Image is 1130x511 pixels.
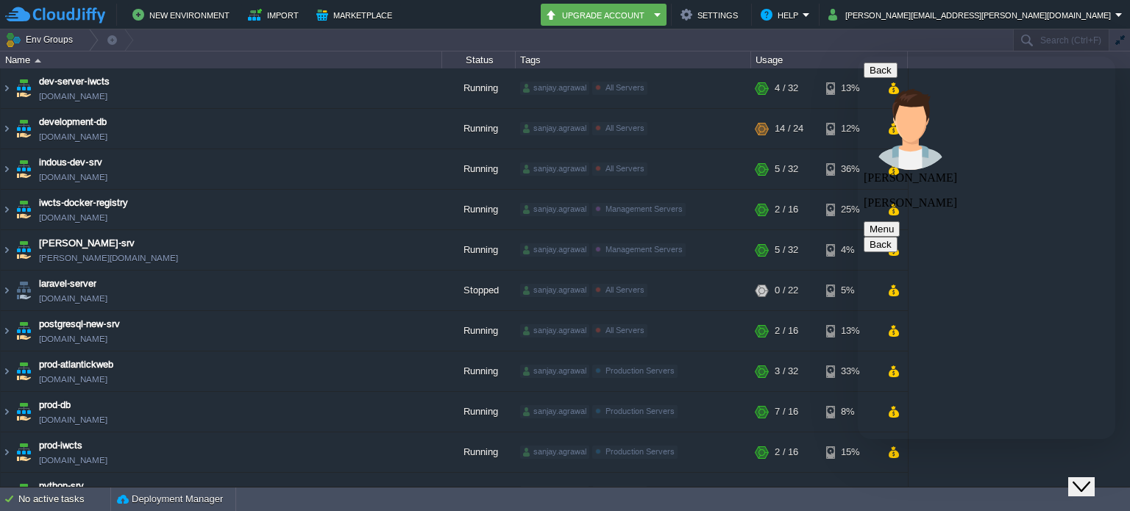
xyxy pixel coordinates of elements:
[605,366,675,375] span: Production Servers
[13,190,34,229] img: AMDAwAAAACH5BAEAAAAALAAAAAABAAEAAAICRAEAOw==
[826,230,874,270] div: 4%
[775,68,798,108] div: 4 / 32
[520,405,589,418] div: sanjay.agrawal
[520,243,589,257] div: sanjay.agrawal
[39,236,135,251] a: [PERSON_NAME]-srv
[248,6,303,24] button: Import
[605,447,675,456] span: Production Servers
[520,82,589,95] div: sanjay.agrawal
[39,357,113,372] a: prod-atlantickweb
[13,230,34,270] img: AMDAwAAAACH5BAEAAAAALAAAAAABAAEAAAICRAEAOw==
[516,51,750,68] div: Tags
[775,351,798,391] div: 3 / 32
[39,196,128,210] a: iwcts-docker-registry
[826,68,874,108] div: 13%
[1,109,13,149] img: AMDAwAAAACH5BAEAAAAALAAAAAABAAEAAAICRAEAOw==
[1068,452,1115,496] iframe: chat widget
[39,276,96,291] a: laravel-server
[605,285,644,294] span: All Servers
[1,351,13,391] img: AMDAwAAAACH5BAEAAAAALAAAAAABAAEAAAICRAEAOw==
[828,6,1115,24] button: [PERSON_NAME][EMAIL_ADDRESS][PERSON_NAME][DOMAIN_NAME]
[39,372,107,387] a: [DOMAIN_NAME]
[13,109,34,149] img: AMDAwAAAACH5BAEAAAAALAAAAAABAAEAAAICRAEAOw==
[681,6,742,24] button: Settings
[13,271,34,310] img: AMDAwAAAACH5BAEAAAAALAAAAAABAAEAAAICRAEAOw==
[5,6,105,24] img: CloudJiffy
[13,351,34,391] img: AMDAwAAAACH5BAEAAAAALAAAAAABAAEAAAICRAEAOw==
[520,284,589,297] div: sanjay.agrawal
[605,164,644,173] span: All Servers
[605,326,644,335] span: All Servers
[605,83,644,92] span: All Servers
[13,149,34,189] img: AMDAwAAAACH5BAEAAAAALAAAAAABAAEAAAICRAEAOw==
[752,51,907,68] div: Usage
[442,68,516,108] div: Running
[520,446,589,459] div: sanjay.agrawal
[442,311,516,351] div: Running
[39,438,82,453] a: prod-iwcts
[605,204,683,213] span: Management Servers
[1,230,13,270] img: AMDAwAAAACH5BAEAAAAALAAAAAABAAEAAAICRAEAOw==
[39,155,102,170] a: indous-dev-srv
[775,190,798,229] div: 2 / 16
[39,251,178,265] a: [PERSON_NAME][DOMAIN_NAME]
[442,190,516,229] div: Running
[520,203,589,216] div: sanjay.agrawal
[826,271,874,310] div: 5%
[39,332,107,346] span: [DOMAIN_NAME]
[442,109,516,149] div: Running
[13,311,34,351] img: AMDAwAAAACH5BAEAAAAALAAAAAABAAEAAAICRAEAOw==
[13,68,34,108] img: AMDAwAAAACH5BAEAAAAALAAAAAABAAEAAAICRAEAOw==
[35,59,41,62] img: AMDAwAAAACH5BAEAAAAALAAAAAABAAEAAAICRAEAOw==
[775,432,798,472] div: 2 / 16
[775,271,798,310] div: 0 / 22
[18,487,110,511] div: No active tasks
[1,68,13,108] img: AMDAwAAAACH5BAEAAAAALAAAAAABAAEAAAICRAEAOw==
[442,351,516,391] div: Running
[442,271,516,310] div: Stopped
[1,311,13,351] img: AMDAwAAAACH5BAEAAAAALAAAAAABAAEAAAICRAEAOw==
[13,432,34,472] img: AMDAwAAAACH5BAEAAAAALAAAAAABAAEAAAICRAEAOw==
[605,407,675,415] span: Production Servers
[442,149,516,189] div: Running
[39,89,107,104] a: [DOMAIN_NAME]
[1,51,441,68] div: Name
[826,109,874,149] div: 12%
[443,51,515,68] div: Status
[858,57,1115,439] iframe: chat widget
[132,6,234,24] button: New Environment
[316,6,397,24] button: Marketplace
[39,317,120,332] a: postgresql-new-srv
[442,432,516,472] div: Running
[520,365,589,378] div: sanjay.agrawal
[520,162,589,176] div: sanjay.agrawal
[39,115,107,129] a: development-db
[39,398,71,412] a: prod-db
[1,432,13,472] img: AMDAwAAAACH5BAEAAAAALAAAAAABAAEAAAICRAEAOw==
[442,392,516,432] div: Running
[826,311,874,351] div: 13%
[39,74,110,89] a: dev-server-iwcts
[117,492,223,507] button: Deployment Manager
[1,392,13,432] img: AMDAwAAAACH5BAEAAAAALAAAAAABAAEAAAICRAEAOw==
[39,291,107,306] a: [DOMAIN_NAME]
[826,392,874,432] div: 8%
[39,479,84,493] a: python-srv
